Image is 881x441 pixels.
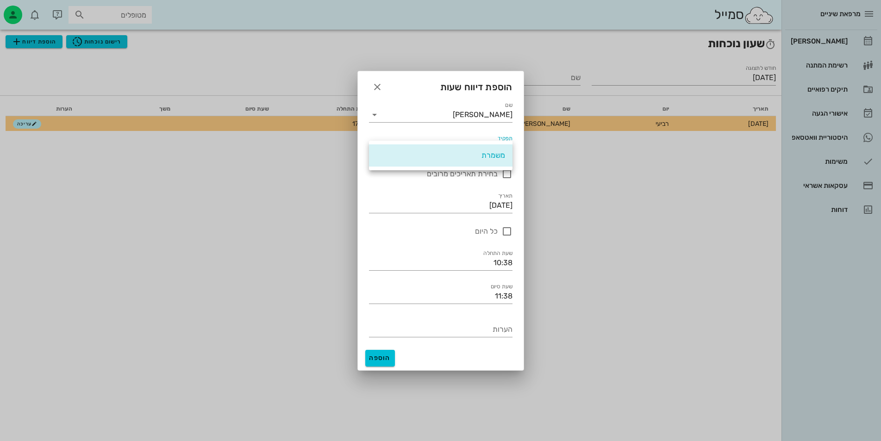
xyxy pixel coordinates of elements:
button: הוספה [365,350,395,366]
label: שעת סיום [490,283,512,290]
span: הוספה [369,354,391,362]
div: הוספת דיווח שעות [358,71,524,100]
label: כל היום [369,227,498,236]
div: משמרת [376,151,505,160]
label: תאריך [498,193,512,199]
label: בחירת תאריכים מרובים [369,169,498,179]
label: תפקיד [497,135,512,142]
label: שעת התחלה [483,250,512,257]
div: תפקידמשמרת [369,141,512,155]
label: שם [505,102,512,109]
